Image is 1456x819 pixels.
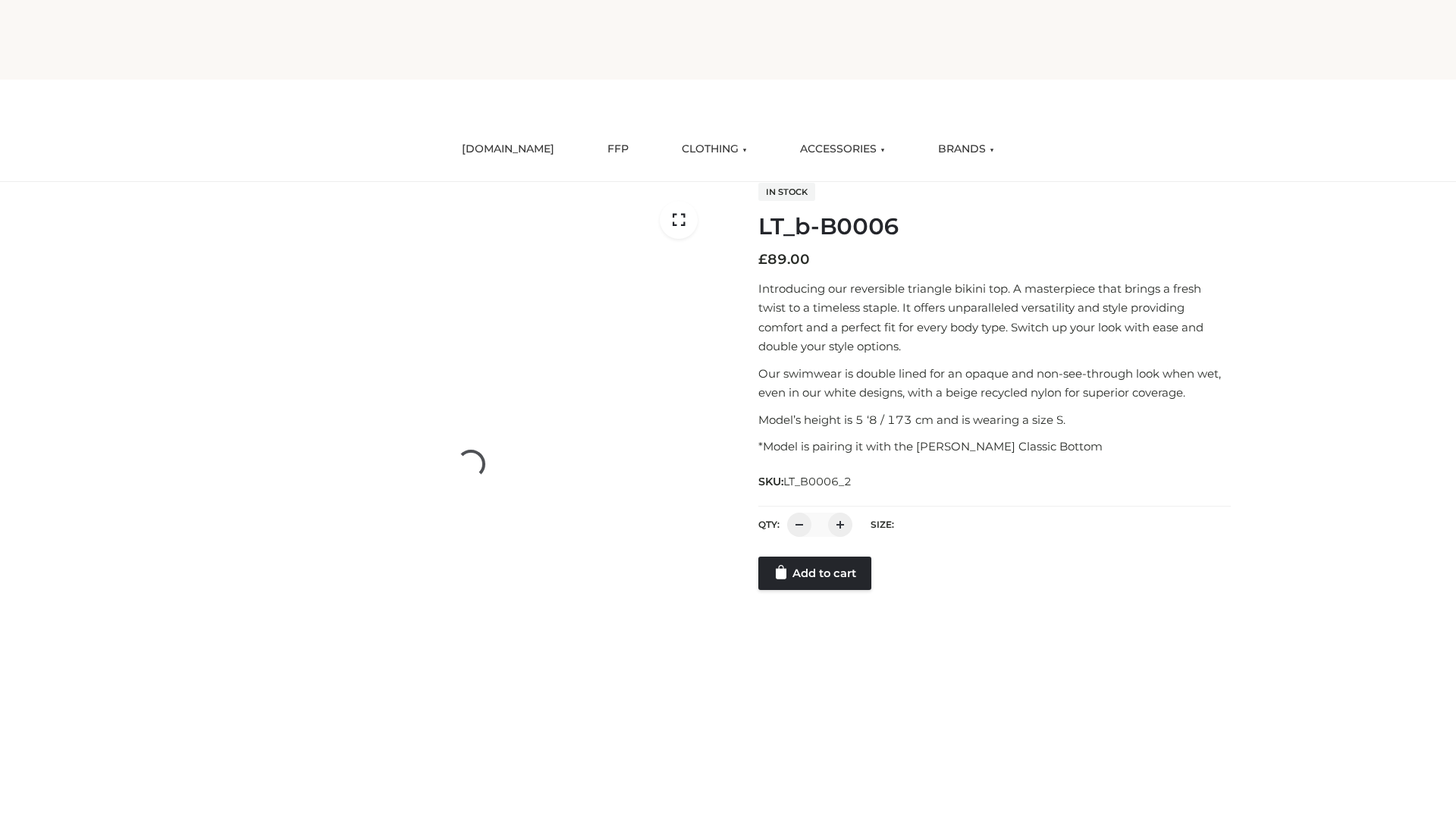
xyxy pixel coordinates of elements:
p: Introducing our reversible triangle bikini top. A masterpiece that brings a fresh twist to a time... [758,279,1231,356]
a: FFP [596,133,640,166]
p: Model’s height is 5 ‘8 / 173 cm and is wearing a size S. [758,410,1231,430]
a: Add to cart [758,557,871,590]
a: BRANDS [927,133,1006,166]
label: Size: [871,519,894,530]
a: CLOTHING [670,133,758,166]
bdi: 89.00 [758,251,810,268]
a: ACCESSORIES [789,133,896,166]
span: SKU: [758,472,853,491]
span: LT_B0006_2 [783,475,852,488]
a: [DOMAIN_NAME] [450,133,566,166]
h1: LT_b-B0006 [758,213,1231,240]
span: In stock [758,183,815,201]
label: QTY: [758,519,780,530]
p: *Model is pairing it with the [PERSON_NAME] Classic Bottom [758,437,1231,457]
span: £ [758,251,767,268]
p: Our swimwear is double lined for an opaque and non-see-through look when wet, even in our white d... [758,364,1231,403]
